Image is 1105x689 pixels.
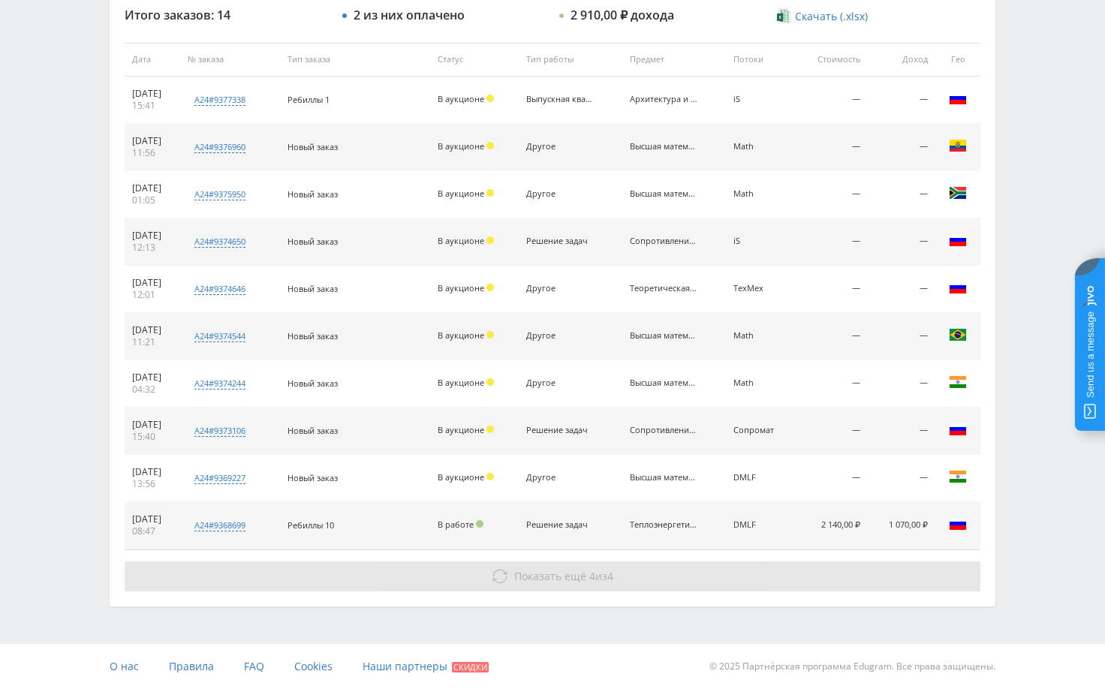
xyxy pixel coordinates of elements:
[132,230,173,242] div: [DATE]
[294,644,333,689] a: Cookies
[795,502,867,549] td: 2 140,00 ₽
[795,218,867,266] td: —
[733,189,788,199] div: Math
[795,77,867,124] td: —
[288,519,334,531] span: Ребиллы 10
[526,95,594,104] div: Выпускная квалификационная работа (ВКР)
[630,189,697,199] div: Высшая математика
[630,95,697,104] div: Архитектура и строительство
[733,426,788,435] div: Сопромат
[194,330,245,342] div: a24#9374544
[519,43,622,77] th: Тип работы
[526,473,594,483] div: Другое
[486,95,494,102] span: Холд
[868,360,935,408] td: —
[363,644,489,689] a: Наши партнеры Скидки
[132,289,173,301] div: 12:01
[630,426,697,435] div: Сопротивление материалов
[589,569,595,583] span: 4
[194,425,245,437] div: a24#9373106
[571,8,674,22] div: 2 910,00 ₽ дохода
[132,419,173,431] div: [DATE]
[733,473,788,483] div: DMLF
[438,471,484,483] span: В аукционе
[486,142,494,149] span: Холд
[795,360,867,408] td: —
[949,89,967,107] img: rus.png
[288,472,338,483] span: Новый заказ
[132,88,173,100] div: [DATE]
[132,478,173,490] div: 13:56
[949,137,967,155] img: ecu.png
[777,9,867,24] a: Скачать (.xlsx)
[194,141,245,153] div: a24#9376960
[438,235,484,246] span: В аукционе
[288,378,338,389] span: Новый заказ
[288,425,338,436] span: Новый заказ
[169,644,214,689] a: Правила
[868,502,935,549] td: 1 070,00 ₽
[438,140,484,152] span: В аукционе
[194,94,245,106] div: a24#9377338
[486,426,494,433] span: Холд
[486,331,494,338] span: Холд
[949,420,967,438] img: rus.png
[438,329,484,341] span: В аукционе
[630,236,697,246] div: Сопротивление материалов
[132,100,173,112] div: 15:41
[795,171,867,218] td: —
[363,659,447,673] span: Наши партнеры
[438,424,484,435] span: В аукционе
[949,184,967,202] img: zaf.png
[244,659,264,673] span: FAQ
[110,659,139,673] span: О нас
[622,43,726,77] th: Предмет
[288,188,338,200] span: Новый заказ
[194,519,245,531] div: a24#9368699
[949,373,967,391] img: ind.png
[486,236,494,244] span: Холд
[795,408,867,455] td: —
[438,93,484,104] span: В аукционе
[132,324,173,336] div: [DATE]
[949,231,967,249] img: rus.png
[526,284,594,293] div: Другое
[132,182,173,194] div: [DATE]
[132,242,173,254] div: 12:13
[630,331,697,341] div: Высшая математика
[630,284,697,293] div: Теоретическая механика
[795,11,868,23] span: Скачать (.xlsx)
[452,662,489,672] span: Скидки
[795,455,867,502] td: —
[438,188,484,199] span: В аукционе
[169,659,214,673] span: Правила
[514,569,586,583] span: Показать ещё
[630,473,697,483] div: Высшая математика
[125,43,180,77] th: Дата
[194,378,245,390] div: a24#9374244
[868,455,935,502] td: —
[777,8,790,23] img: xlsx
[132,147,173,159] div: 11:56
[949,326,967,344] img: bra.png
[733,95,788,104] div: iS
[354,8,465,22] div: 2 из них оплачено
[526,520,594,530] div: Решение задач
[726,43,796,77] th: Потоки
[560,644,995,689] div: © 2025 Партнёрская программа Edugram. Все права защищены.
[733,284,788,293] div: ТехМех
[194,472,245,484] div: a24#9369227
[949,515,967,533] img: rus.png
[194,283,245,295] div: a24#9374646
[795,266,867,313] td: —
[526,426,594,435] div: Решение задач
[526,236,594,246] div: Решение задач
[733,142,788,152] div: Math
[486,378,494,386] span: Холд
[125,561,980,591] button: Показать ещё 4из4
[430,43,519,77] th: Статус
[288,94,330,105] span: Ребиллы 1
[868,408,935,455] td: —
[868,218,935,266] td: —
[868,171,935,218] td: —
